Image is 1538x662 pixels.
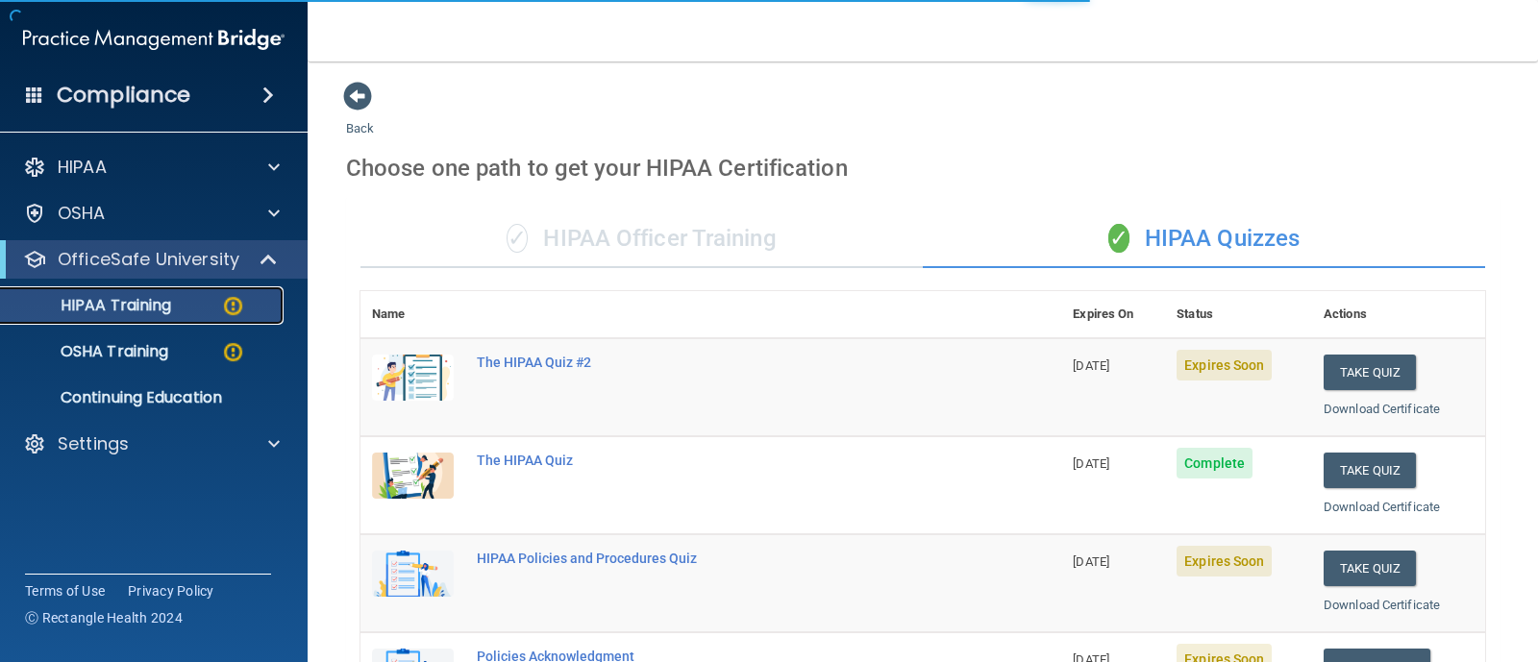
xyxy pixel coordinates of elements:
[1073,554,1109,569] span: [DATE]
[1108,224,1129,253] span: ✓
[1177,546,1272,576] span: Expires Soon
[25,581,105,601] a: Terms of Use
[58,432,129,455] p: Settings
[1324,551,1416,586] button: Take Quiz
[346,98,374,135] a: Back
[221,294,245,318] img: warning-circle.0cc9ac19.png
[1324,453,1416,488] button: Take Quiz
[23,156,280,179] a: HIPAA
[1324,355,1416,390] button: Take Quiz
[221,340,245,364] img: warning-circle.0cc9ac19.png
[57,82,190,109] h4: Compliance
[360,291,465,338] th: Name
[1165,291,1312,338] th: Status
[25,608,183,627] span: Ⓒ Rectangle Health 2024
[23,20,285,59] img: PMB logo
[23,432,280,455] a: Settings
[12,388,275,407] p: Continuing Education
[477,551,965,566] div: HIPAA Policies and Procedures Quiz
[507,224,528,253] span: ✓
[23,248,279,271] a: OfficeSafe University
[1177,448,1253,478] span: Complete
[58,202,106,225] p: OSHA
[1324,500,1440,514] a: Download Certificate
[360,210,923,268] div: HIPAA Officer Training
[346,140,1500,196] div: Choose one path to get your HIPAA Certification
[23,202,280,225] a: OSHA
[1073,358,1109,373] span: [DATE]
[1312,291,1485,338] th: Actions
[58,248,239,271] p: OfficeSafe University
[128,581,214,601] a: Privacy Policy
[477,355,965,370] div: The HIPAA Quiz #2
[1324,402,1440,416] a: Download Certificate
[1324,598,1440,612] a: Download Certificate
[58,156,107,179] p: HIPAA
[1177,350,1272,380] span: Expires Soon
[12,342,168,361] p: OSHA Training
[923,210,1485,268] div: HIPAA Quizzes
[1061,291,1165,338] th: Expires On
[1073,456,1109,471] span: [DATE]
[477,453,965,468] div: The HIPAA Quiz
[12,296,171,315] p: HIPAA Training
